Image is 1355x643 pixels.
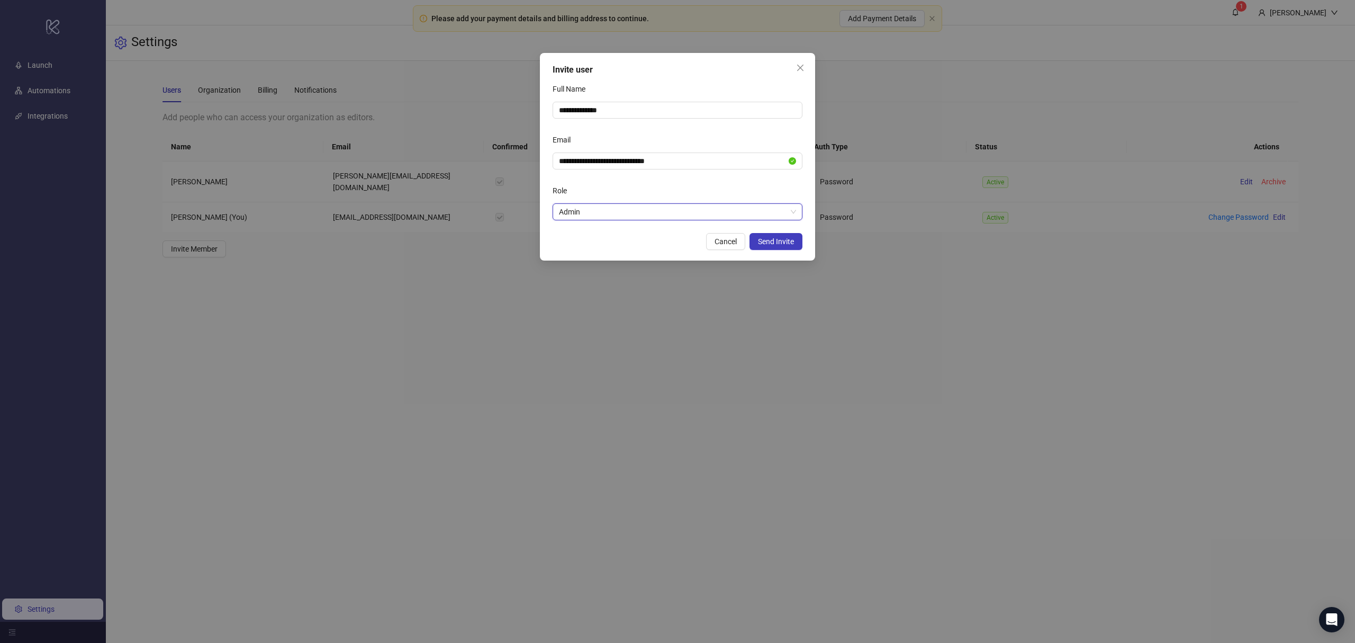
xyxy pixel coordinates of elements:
[715,237,737,246] span: Cancel
[559,204,796,220] span: Admin
[553,131,577,148] label: Email
[792,59,809,76] button: Close
[749,233,802,250] button: Send Invite
[1319,607,1344,632] div: Open Intercom Messenger
[553,182,574,199] label: Role
[758,237,794,246] span: Send Invite
[796,64,805,72] span: close
[553,81,592,97] label: Full Name
[706,233,745,250] button: Cancel
[553,102,802,119] input: Full Name
[559,155,787,167] input: Email
[553,64,802,76] div: Invite user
